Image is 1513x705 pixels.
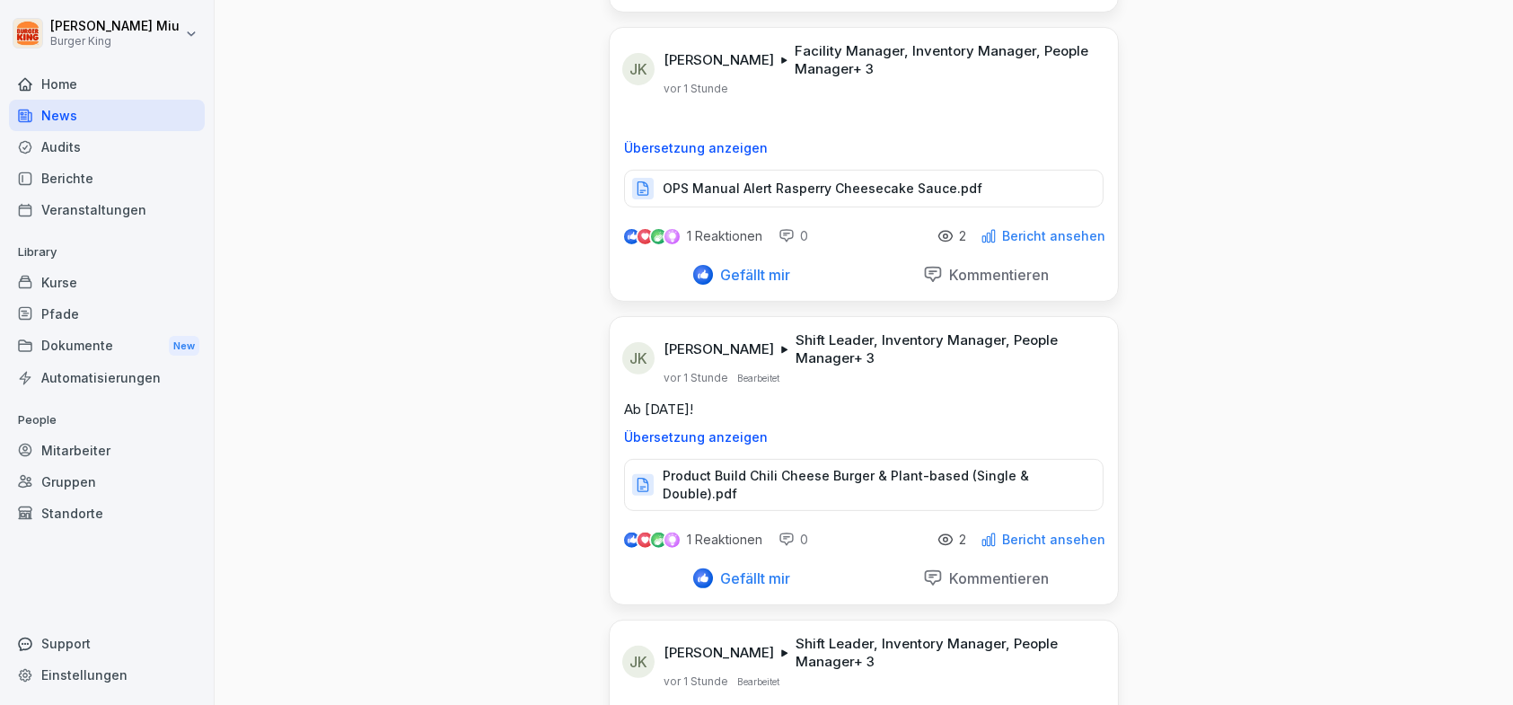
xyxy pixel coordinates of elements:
[9,194,205,225] a: Veranstaltungen
[1002,229,1105,243] p: Bericht ansehen
[687,229,762,243] p: 1 Reaktionen
[664,228,680,244] img: inspiring
[624,185,1104,203] a: OPS Manual Alert Rasperry Cheesecake Sauce.pdf
[943,569,1050,587] p: Kommentieren
[713,569,790,587] p: Gefällt mir
[624,400,1104,419] p: Ab [DATE]!
[625,229,639,243] img: like
[622,342,655,375] div: JK
[687,533,762,547] p: 1 Reaktionen
[9,659,205,691] a: Einstellungen
[651,229,666,244] img: celebrate
[664,340,774,358] p: [PERSON_NAME]
[959,229,966,243] p: 2
[664,371,728,385] p: vor 1 Stunde
[663,180,982,198] p: OPS Manual Alert Rasperry Cheesecake Sauce.pdf
[622,53,655,85] div: JK
[796,635,1096,671] p: Shift Leader, Inventory Manager, People Manager + 3
[713,266,790,284] p: Gefällt mir
[638,533,652,547] img: love
[651,533,666,548] img: celebrate
[638,230,652,243] img: love
[9,68,205,100] a: Home
[664,644,774,662] p: [PERSON_NAME]
[9,406,205,435] p: People
[9,466,205,498] a: Gruppen
[9,330,205,363] div: Dokumente
[778,227,808,245] div: 0
[778,531,808,549] div: 0
[169,336,199,357] div: New
[9,435,205,466] a: Mitarbeiter
[737,371,779,385] p: Bearbeitet
[663,467,1085,503] p: Product Build Chili Cheese Burger & Plant-based (Single & Double).pdf
[664,674,728,689] p: vor 1 Stunde
[959,533,966,547] p: 2
[795,42,1096,78] p: Facility Manager, Inventory Manager, People Manager + 3
[1002,533,1105,547] p: Bericht ansehen
[9,298,205,330] a: Pfade
[796,331,1096,367] p: Shift Leader, Inventory Manager, People Manager + 3
[9,330,205,363] a: DokumenteNew
[9,100,205,131] a: News
[9,267,205,298] a: Kurse
[943,266,1050,284] p: Kommentieren
[9,131,205,163] a: Audits
[664,532,680,548] img: inspiring
[9,238,205,267] p: Library
[625,533,639,547] img: like
[664,82,728,96] p: vor 1 Stunde
[50,35,180,48] p: Burger King
[622,646,655,678] div: JK
[9,498,205,529] a: Standorte
[737,674,779,689] p: Bearbeitet
[9,628,205,659] div: Support
[50,19,180,34] p: [PERSON_NAME] Miu
[9,362,205,393] a: Automatisierungen
[624,481,1104,499] a: Product Build Chili Cheese Burger & Plant-based (Single & Double).pdf
[624,430,1104,445] p: Übersetzung anzeigen
[624,141,1104,155] p: Übersetzung anzeigen
[9,163,205,194] a: Berichte
[664,51,774,69] p: [PERSON_NAME]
